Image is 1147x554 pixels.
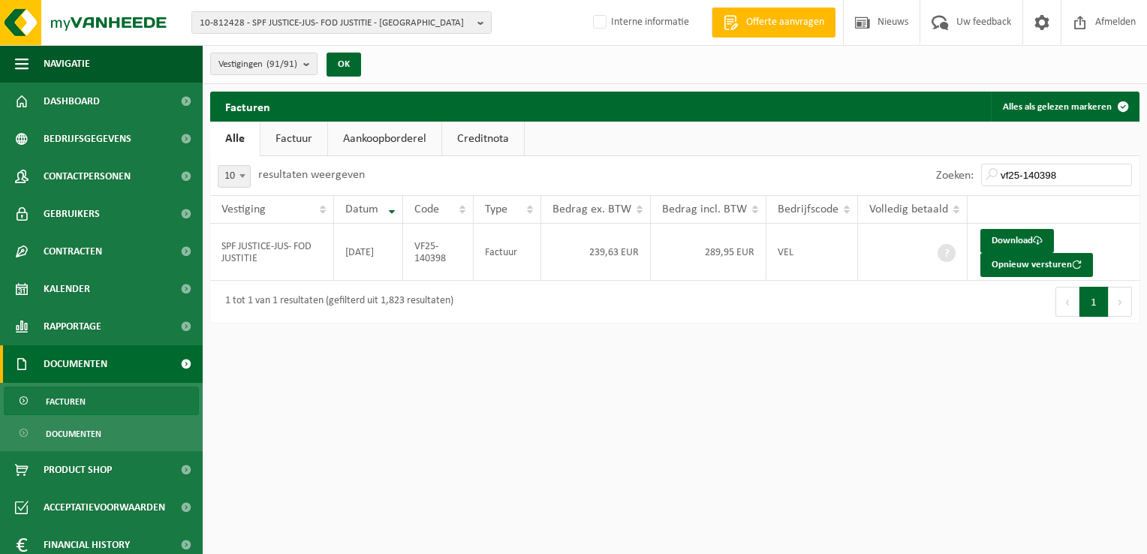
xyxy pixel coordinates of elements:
span: Facturen [46,387,86,416]
span: Gebruikers [44,195,100,233]
span: Offerte aanvragen [742,15,828,30]
span: Rapportage [44,308,101,345]
a: Aankoopborderel [328,122,441,156]
td: 239,63 EUR [541,224,651,281]
span: Code [414,203,439,215]
a: Documenten [4,419,199,447]
button: OK [327,53,361,77]
span: Navigatie [44,45,90,83]
h2: Facturen [210,92,285,121]
td: SPF JUSTICE-JUS- FOD JUSTITIE [210,224,334,281]
a: Download [980,229,1054,253]
span: 10-812428 - SPF JUSTICE-JUS- FOD JUSTITIE - [GEOGRAPHIC_DATA] [200,12,471,35]
span: Dashboard [44,83,100,120]
span: Product Shop [44,451,112,489]
span: Contactpersonen [44,158,131,195]
span: 10 [218,165,251,188]
span: Documenten [44,345,107,383]
span: Bedrijfscode [778,203,838,215]
span: Type [485,203,507,215]
a: Alle [210,122,260,156]
span: Volledig betaald [869,203,948,215]
a: Factuur [260,122,327,156]
span: Kalender [44,270,90,308]
span: Bedrag incl. BTW [662,203,747,215]
td: [DATE] [334,224,403,281]
label: Zoeken: [936,170,974,182]
a: Creditnota [442,122,524,156]
td: VF25-140398 [403,224,474,281]
span: Acceptatievoorwaarden [44,489,165,526]
span: Bedrijfsgegevens [44,120,131,158]
button: Vestigingen(91/91) [210,53,318,75]
button: 10-812428 - SPF JUSTICE-JUS- FOD JUSTITIE - [GEOGRAPHIC_DATA] [191,11,492,34]
label: Interne informatie [590,11,689,34]
span: Vestigingen [218,53,297,76]
button: Previous [1055,287,1079,317]
button: 1 [1079,287,1109,317]
a: Facturen [4,387,199,415]
button: Alles als gelezen markeren [991,92,1138,122]
label: resultaten weergeven [258,169,365,181]
span: Contracten [44,233,102,270]
span: Documenten [46,420,101,448]
span: Vestiging [221,203,266,215]
a: Offerte aanvragen [712,8,835,38]
td: Factuur [474,224,541,281]
button: Opnieuw versturen [980,253,1093,277]
span: 10 [218,166,250,187]
td: 289,95 EUR [651,224,766,281]
span: Datum [345,203,378,215]
span: Bedrag ex. BTW [552,203,631,215]
div: 1 tot 1 van 1 resultaten (gefilterd uit 1,823 resultaten) [218,288,453,315]
count: (91/91) [266,59,297,69]
td: VEL [766,224,858,281]
button: Next [1109,287,1132,317]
